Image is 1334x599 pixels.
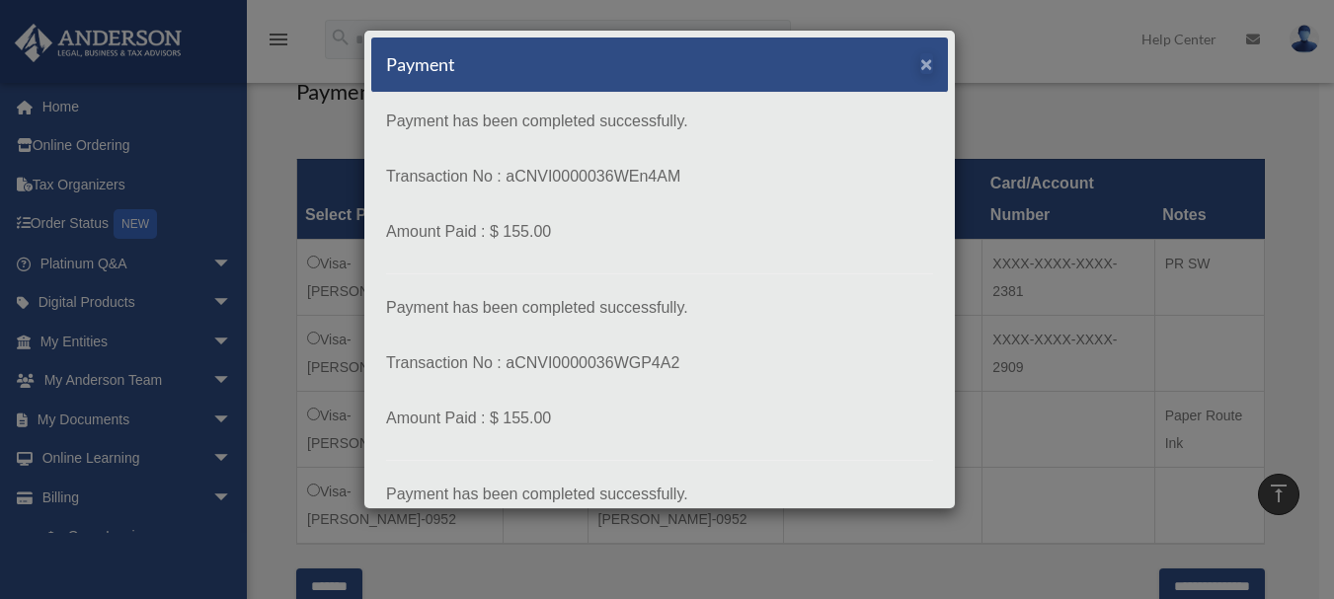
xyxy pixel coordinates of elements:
[386,481,933,508] p: Payment has been completed successfully.
[386,405,933,432] p: Amount Paid : $ 155.00
[920,53,933,74] button: Close
[386,349,933,377] p: Transaction No : aCNVI0000036WGP4A2
[386,108,933,135] p: Payment has been completed successfully.
[920,52,933,75] span: ×
[386,294,933,322] p: Payment has been completed successfully.
[386,163,933,190] p: Transaction No : aCNVI0000036WEn4AM
[386,52,455,77] h5: Payment
[386,218,933,246] p: Amount Paid : $ 155.00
